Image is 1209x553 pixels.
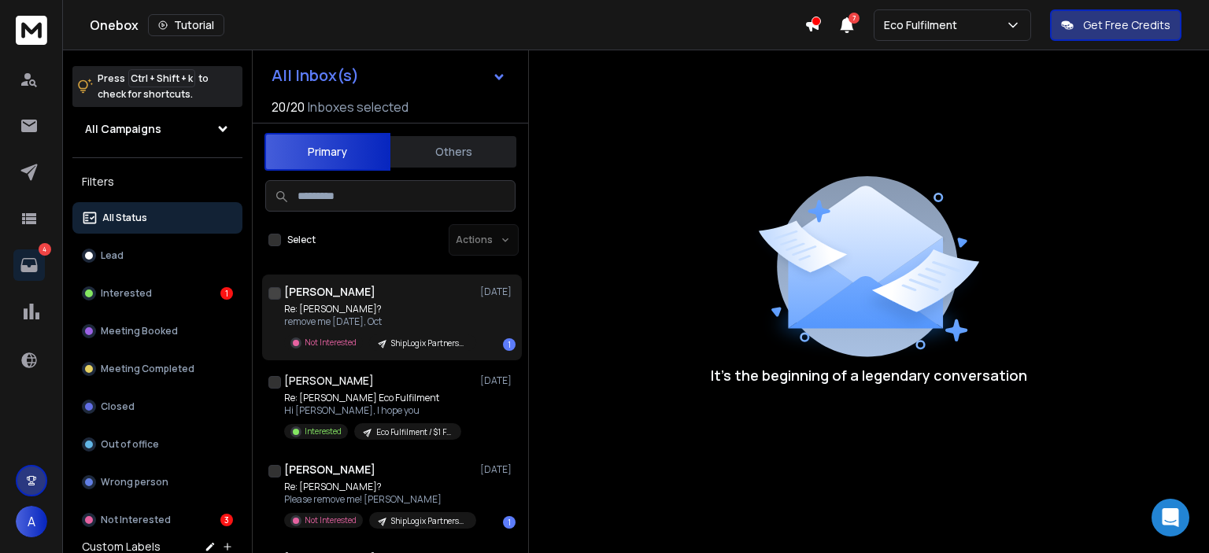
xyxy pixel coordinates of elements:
[284,303,473,315] p: Re: [PERSON_NAME]?
[72,353,242,385] button: Meeting Completed
[72,171,242,193] h3: Filters
[72,278,242,309] button: Interested1
[85,121,161,137] h1: All Campaigns
[101,438,159,451] p: Out of office
[287,234,316,246] label: Select
[101,400,135,413] p: Closed
[39,243,51,256] p: 4
[102,212,147,224] p: All Status
[72,315,242,347] button: Meeting Booked
[220,287,233,300] div: 1
[16,506,47,537] button: A
[376,426,452,438] p: Eco Fulfilment / $1 Fulfillment Program / 11-50
[264,133,390,171] button: Primary
[101,287,152,300] p: Interested
[72,466,242,498] button: Wrong person
[308,98,409,116] h3: Inboxes selected
[284,462,375,477] h1: [PERSON_NAME]
[1083,17,1170,33] p: Get Free Credits
[1050,9,1181,41] button: Get Free Credits
[148,14,224,36] button: Tutorial
[101,249,124,262] p: Lead
[480,374,516,387] p: [DATE]
[284,481,473,493] p: Re: [PERSON_NAME]?
[272,68,359,83] h1: All Inbox(s)
[503,338,516,351] div: 1
[711,364,1027,386] p: It’s the beginning of a legendary conversation
[391,337,467,349] p: ShipLogix Partnership
[390,135,516,169] button: Others
[305,337,357,348] p: Not Interested
[284,404,461,417] p: Hi [PERSON_NAME], I hope you
[305,514,357,526] p: Not Interested
[90,14,804,36] div: Onebox
[391,515,467,527] p: ShipLogix Partnership
[284,493,473,506] p: Please remove me! [PERSON_NAME]
[305,426,342,437] p: Interested
[284,284,375,300] h1: [PERSON_NAME]
[72,504,242,536] button: Not Interested3
[101,476,168,488] p: Wrong person
[72,113,242,145] button: All Campaigns
[272,98,305,116] span: 20 / 20
[284,373,374,389] h1: [PERSON_NAME]
[480,286,516,298] p: [DATE]
[72,240,242,271] button: Lead
[72,429,242,460] button: Out of office
[849,13,860,24] span: 7
[101,514,171,526] p: Not Interested
[480,463,516,476] p: [DATE]
[98,71,209,102] p: Press to check for shortcuts.
[72,202,242,234] button: All Status
[503,516,516,529] div: 1
[284,315,473,328] p: remove me [DATE], Oct
[72,391,242,422] button: Closed
[101,363,194,375] p: Meeting Completed
[1152,499,1189,536] div: Open Intercom Messenger
[13,249,45,281] a: 4
[884,17,963,33] p: Eco Fulfilment
[259,60,519,91] button: All Inbox(s)
[101,325,178,337] p: Meeting Booked
[284,392,461,404] p: Re: [PERSON_NAME] Eco Fulfilment
[220,514,233,526] div: 3
[128,69,195,87] span: Ctrl + Shift + k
